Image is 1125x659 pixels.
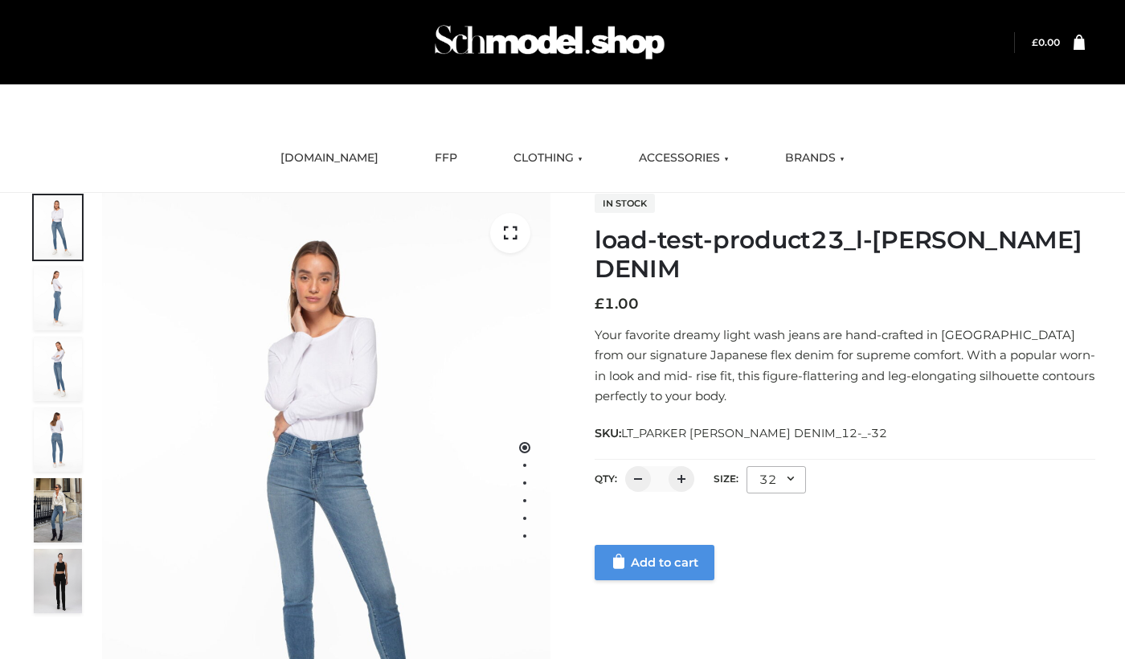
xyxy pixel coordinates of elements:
[621,426,887,440] span: LT_PARKER [PERSON_NAME] DENIM_12-_-32
[595,226,1095,284] h1: load-test-product23_l-[PERSON_NAME] DENIM
[34,478,82,542] img: Bowery-Skinny_Cove-1.jpg
[1032,36,1038,48] span: £
[34,549,82,613] img: 49df5f96394c49d8b5cbdcda3511328a.HD-1080p-2.5Mbps-49301101_thumbnail.jpg
[714,473,738,485] label: Size:
[595,295,604,313] span: £
[595,194,655,213] span: In stock
[268,141,391,176] a: [DOMAIN_NAME]
[773,141,857,176] a: BRANDS
[595,295,639,313] bdi: 1.00
[595,473,617,485] label: QTY:
[34,407,82,472] img: 2001KLX-Ava-skinny-cove-2-scaled_32c0e67e-5e94-449c-a916-4c02a8c03427.jpg
[627,141,741,176] a: ACCESSORIES
[1032,36,1060,48] bdi: 0.00
[429,10,670,74] img: Schmodel Admin 964
[595,545,714,580] a: Add to cart
[1032,36,1060,48] a: £0.00
[595,424,889,443] span: SKU:
[501,141,595,176] a: CLOTHING
[34,195,82,260] img: 2001KLX-Ava-skinny-cove-1-scaled_9b141654-9513-48e5-b76c-3dc7db129200.jpg
[747,466,806,493] div: 32
[595,325,1095,407] p: Your favorite dreamy light wash jeans are hand-crafted in [GEOGRAPHIC_DATA] from our signature Ja...
[34,337,82,401] img: 2001KLX-Ava-skinny-cove-3-scaled_eb6bf915-b6b9-448f-8c6c-8cabb27fd4b2.jpg
[423,141,469,176] a: FFP
[34,266,82,330] img: 2001KLX-Ava-skinny-cove-4-scaled_4636a833-082b-4702-abec-fd5bf279c4fc.jpg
